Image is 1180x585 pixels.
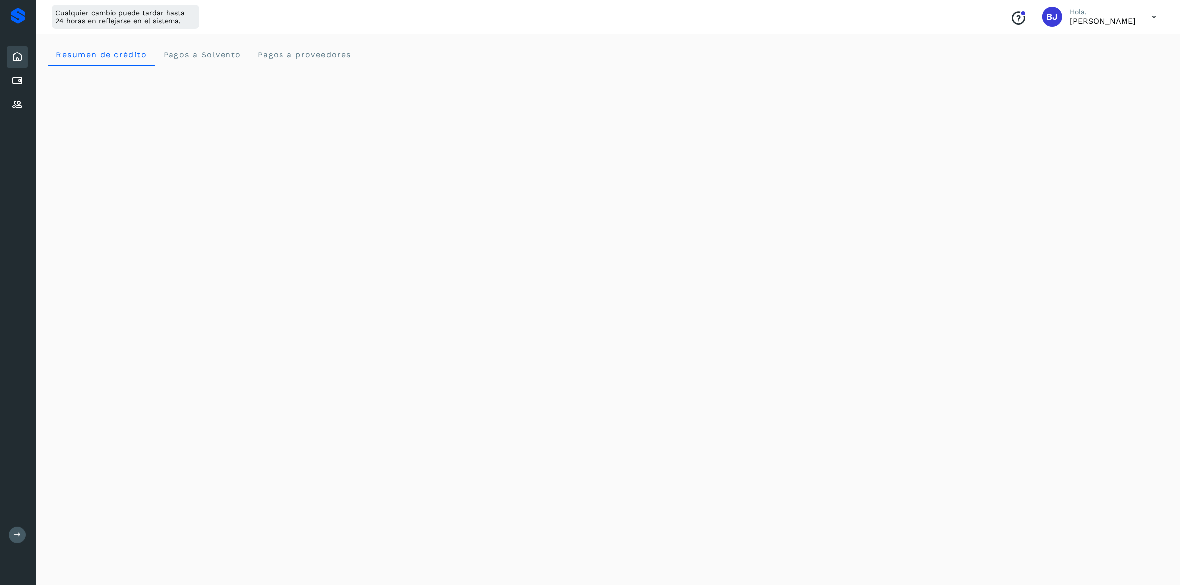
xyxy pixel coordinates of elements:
div: Proveedores [7,94,28,115]
div: Cuentas por pagar [7,70,28,92]
p: Hola, [1070,8,1136,16]
span: Pagos a proveedores [257,50,351,59]
p: Brayant Javier Rocha Martinez [1070,16,1136,26]
span: Resumen de crédito [56,50,147,59]
div: Cualquier cambio puede tardar hasta 24 horas en reflejarse en el sistema. [52,5,199,29]
span: Pagos a Solvento [163,50,241,59]
div: Inicio [7,46,28,68]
